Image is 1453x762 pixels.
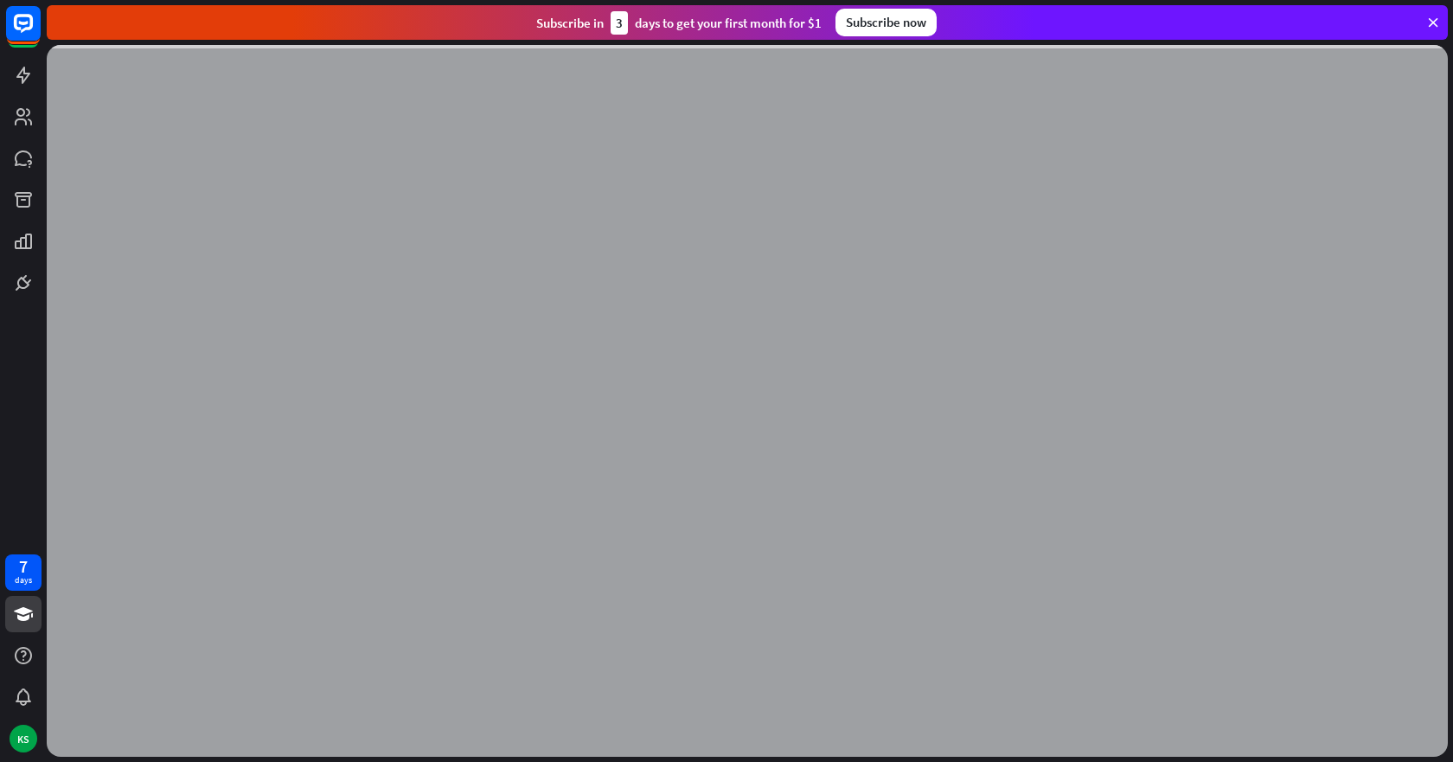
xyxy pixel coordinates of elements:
div: KS [10,725,37,752]
div: Subscribe in days to get your first month for $1 [536,11,822,35]
div: 7 [19,559,28,574]
div: 3 [611,11,628,35]
a: 7 days [5,554,42,591]
div: days [15,574,32,586]
div: Subscribe now [835,9,937,36]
